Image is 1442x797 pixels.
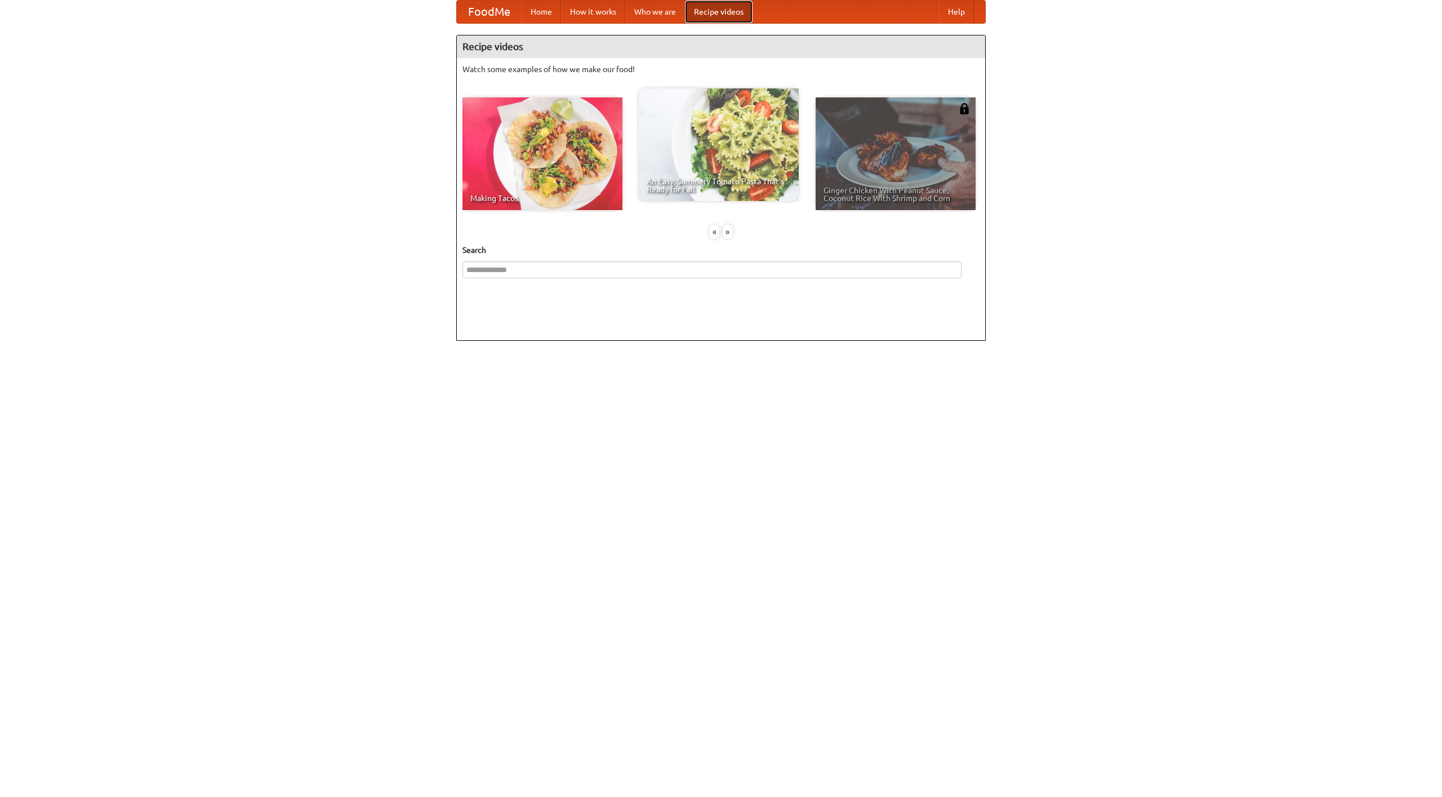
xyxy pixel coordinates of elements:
div: « [709,225,719,239]
h4: Recipe videos [457,35,985,58]
a: Recipe videos [685,1,753,23]
a: Who we are [625,1,685,23]
span: An Easy, Summery Tomato Pasta That's Ready for Fall [647,177,791,193]
a: Help [939,1,974,23]
p: Watch some examples of how we make our food! [462,64,980,75]
a: How it works [561,1,625,23]
div: » [723,225,733,239]
a: FoodMe [457,1,522,23]
a: Making Tacos [462,97,622,210]
h5: Search [462,244,980,256]
img: 483408.png [959,103,970,114]
span: Making Tacos [470,194,615,202]
a: Home [522,1,561,23]
a: An Easy, Summery Tomato Pasta That's Ready for Fall [639,88,799,201]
